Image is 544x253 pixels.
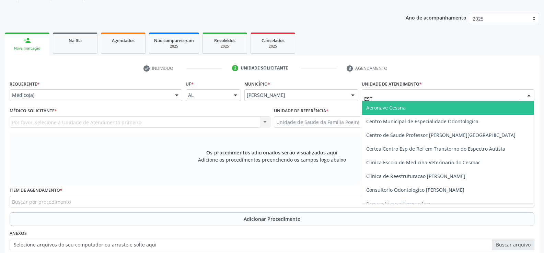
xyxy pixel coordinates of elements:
[154,38,194,43] span: Não compareceram
[186,79,194,89] label: UF
[366,159,481,166] span: Clinica Escola de Medicina Veterinaria do Cesmac
[247,92,344,99] span: [PERSON_NAME]
[366,200,430,207] span: Crescer Espaco Terapeutico
[112,38,135,43] span: Agendados
[10,46,45,51] div: Nova marcação
[244,79,270,89] label: Município
[214,38,235,43] span: Resolvidos
[154,44,194,49] div: 2025
[364,92,520,105] input: Unidade de atendimento
[23,37,31,44] div: person_add
[406,13,466,22] p: Ano de acompanhamento
[366,118,478,125] span: Centro Municipal de Especialidade Odontologica
[208,44,242,49] div: 2025
[366,132,516,138] span: Centro de Saude Professor [PERSON_NAME][GEOGRAPHIC_DATA]
[12,92,168,99] span: Médico(a)
[10,212,534,226] button: Adicionar Procedimento
[256,44,290,49] div: 2025
[10,106,57,116] label: Médico Solicitante
[366,146,505,152] span: Certea Centro Esp de Ref em Transtorno do Espectro Autista
[244,215,301,223] span: Adicionar Procedimento
[232,65,238,71] div: 2
[188,92,227,99] span: AL
[241,65,288,71] div: Unidade solicitante
[366,187,464,193] span: Consultorio Odontologico [PERSON_NAME]
[69,38,82,43] span: Na fila
[206,149,337,156] span: Os procedimentos adicionados serão visualizados aqui
[198,156,346,163] span: Adicione os procedimentos preenchendo os campos logo abaixo
[362,79,422,89] label: Unidade de atendimento
[10,79,39,89] label: Requerente
[366,173,465,179] span: Clinica de Reestruturacao [PERSON_NAME]
[262,38,285,43] span: Cancelados
[10,185,62,196] label: Item de agendamento
[12,198,71,205] span: Buscar por procedimento
[366,104,406,111] span: Aeronave Cessna
[274,106,328,116] label: Unidade de referência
